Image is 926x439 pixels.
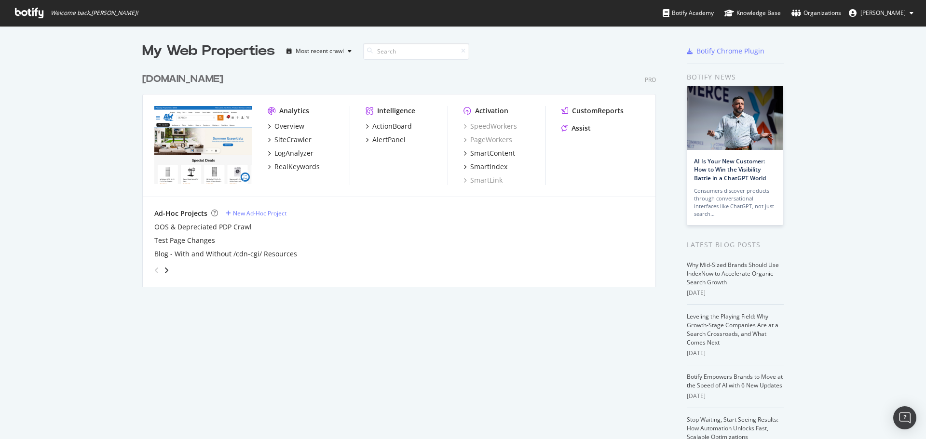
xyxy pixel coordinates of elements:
[142,41,275,61] div: My Web Properties
[572,123,591,133] div: Assist
[463,162,507,172] a: SmartIndex
[791,8,841,18] div: Organizations
[150,263,163,278] div: angle-left
[274,121,304,131] div: Overview
[475,106,508,116] div: Activation
[154,106,252,184] img: abt.com
[154,209,207,218] div: Ad-Hoc Projects
[687,46,764,56] a: Botify Chrome Plugin
[463,135,512,145] a: PageWorkers
[694,157,766,182] a: AI Is Your New Customer: How to Win the Visibility Battle in a ChatGPT World
[274,148,313,158] div: LogAnalyzer
[142,72,227,86] a: [DOMAIN_NAME]
[154,222,252,232] a: OOS & Depreciated PDP Crawl
[226,209,286,217] a: New Ad-Hoc Project
[283,43,355,59] button: Most recent crawl
[470,148,515,158] div: SmartContent
[687,312,778,346] a: Leveling the Playing Field: Why Growth-Stage Companies Are at a Search Crossroads, and What Comes...
[687,372,783,389] a: Botify Empowers Brands to Move at the Speed of AI with 6 New Updates
[377,106,415,116] div: Intelligence
[366,121,412,131] a: ActionBoard
[372,121,412,131] div: ActionBoard
[366,135,406,145] a: AlertPanel
[268,121,304,131] a: Overview
[687,349,784,358] div: [DATE]
[268,148,313,158] a: LogAnalyzer
[841,5,921,21] button: [PERSON_NAME]
[663,8,714,18] div: Botify Academy
[687,86,783,150] img: AI Is Your New Customer: How to Win the Visibility Battle in a ChatGPT World
[561,106,624,116] a: CustomReports
[51,9,138,17] span: Welcome back, [PERSON_NAME] !
[470,162,507,172] div: SmartIndex
[268,162,320,172] a: RealKeywords
[372,135,406,145] div: AlertPanel
[687,392,784,400] div: [DATE]
[463,121,517,131] a: SpeedWorkers
[687,239,784,250] div: Latest Blog Posts
[279,106,309,116] div: Analytics
[463,175,503,185] a: SmartLink
[724,8,781,18] div: Knowledge Base
[274,162,320,172] div: RealKeywords
[142,72,223,86] div: [DOMAIN_NAME]
[687,261,779,286] a: Why Mid-Sized Brands Should Use IndexNow to Accelerate Organic Search Growth
[645,76,656,84] div: Pro
[561,123,591,133] a: Assist
[687,72,784,82] div: Botify news
[233,209,286,217] div: New Ad-Hoc Project
[163,266,170,275] div: angle-right
[363,43,469,60] input: Search
[694,187,776,218] div: Consumers discover products through conversational interfaces like ChatGPT, not just search…
[154,236,215,245] a: Test Page Changes
[463,148,515,158] a: SmartContent
[572,106,624,116] div: CustomReports
[860,9,906,17] span: Michelle Stephens
[893,406,916,429] div: Open Intercom Messenger
[274,135,312,145] div: SiteCrawler
[154,249,297,259] a: Blog - With and Without /cdn-cgi/ Resources
[687,289,784,297] div: [DATE]
[296,48,344,54] div: Most recent crawl
[142,61,664,287] div: grid
[696,46,764,56] div: Botify Chrome Plugin
[268,135,312,145] a: SiteCrawler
